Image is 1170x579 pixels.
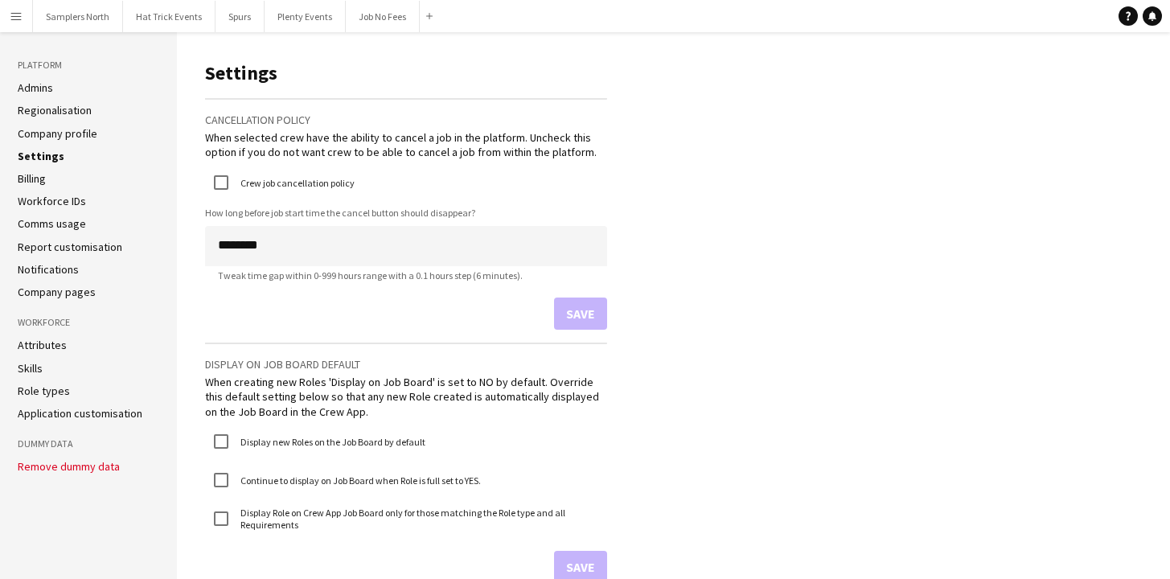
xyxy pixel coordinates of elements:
[18,315,159,330] h3: Workforce
[18,437,159,451] h3: Dummy Data
[18,460,120,473] button: Remove dummy data
[18,262,79,277] a: Notifications
[205,357,607,372] h3: Display on job board default
[205,61,607,85] h1: Settings
[18,103,92,117] a: Regionalisation
[216,1,265,32] button: Spurs
[265,1,346,32] button: Plenty Events
[18,285,96,299] a: Company pages
[18,126,97,141] a: Company profile
[205,130,607,159] div: When selected crew have the ability to cancel a job in the platform. Uncheck this option if you d...
[123,1,216,32] button: Hat Trick Events
[18,240,122,254] a: Report customisation
[18,80,53,95] a: Admins
[18,194,86,208] a: Workforce IDs
[237,435,425,447] label: Display new Roles on the Job Board by default
[237,474,481,486] label: Continue to display on Job Board when Role is full set to YES.
[33,1,123,32] button: Samplers North
[18,338,67,352] a: Attributes
[18,58,159,72] h3: Platform
[18,149,64,163] a: Settings
[205,269,536,281] span: Tweak time gap within 0-999 hours range with a 0.1 hours step (6 minutes).
[18,216,86,231] a: Comms usage
[237,507,607,531] label: Display Role on Crew App Job Board only for those matching the Role type and all Requirements
[205,375,607,419] div: When creating new Roles 'Display on Job Board' is set to NO by default. Override this default set...
[18,361,43,376] a: Skills
[205,207,475,219] label: How long before job start time the cancel button should disappear?
[18,406,142,421] a: Application customisation
[237,176,355,188] label: Crew job cancellation policy
[205,113,607,127] h3: Cancellation policy
[18,384,70,398] a: Role types
[346,1,420,32] button: Job No Fees
[18,171,46,186] a: Billing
